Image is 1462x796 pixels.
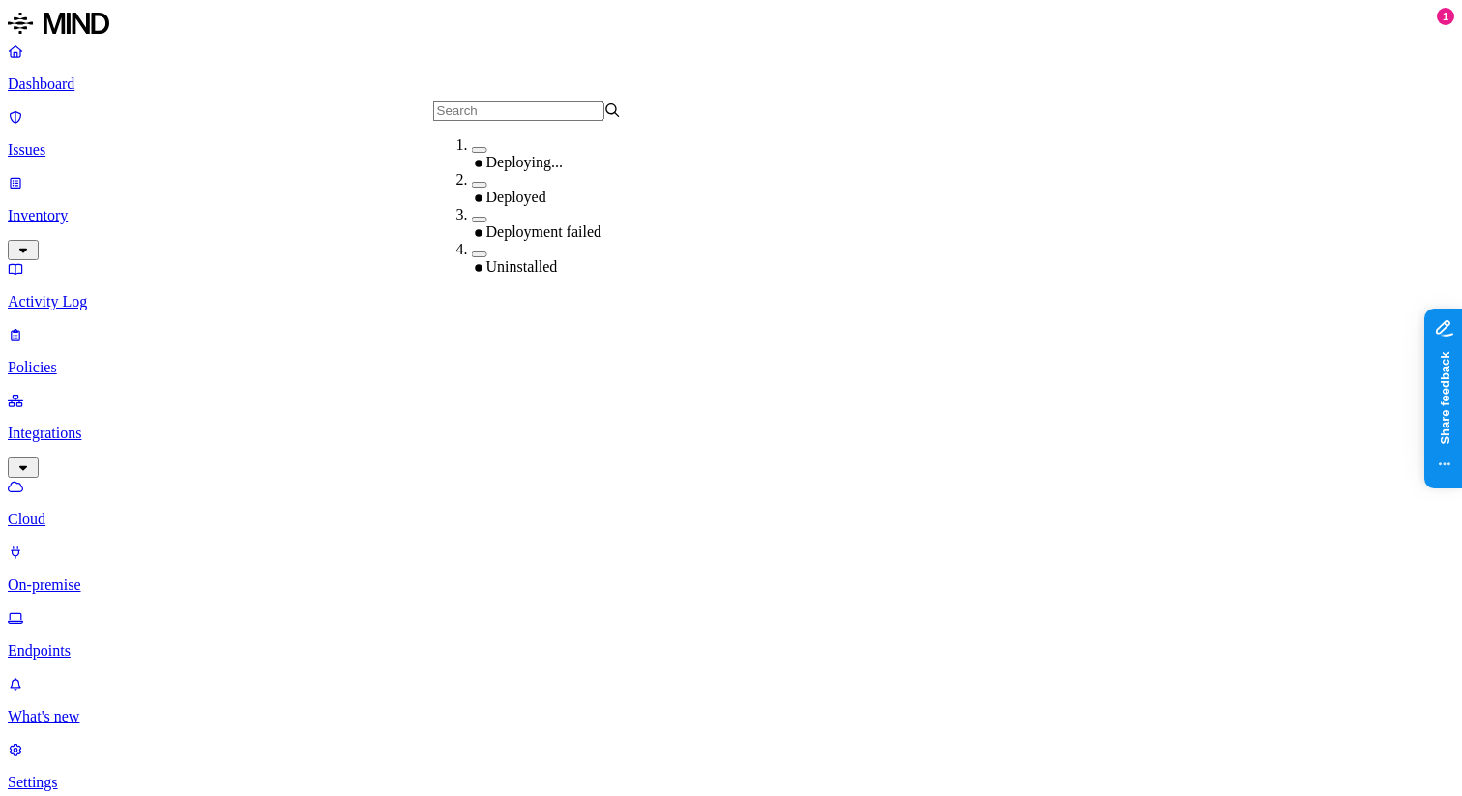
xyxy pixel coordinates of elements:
p: Integrations [8,425,1454,442]
div: Deploying... [472,154,660,171]
p: On-premise [8,576,1454,594]
a: Dashboard [8,43,1454,93]
a: MIND [8,8,1454,43]
a: Integrations [8,392,1454,475]
p: Settings [8,774,1454,791]
p: Policies [8,359,1454,376]
a: On-premise [8,544,1454,594]
div: Deployment failed [472,223,660,241]
div: Deployed [472,189,660,206]
a: Issues [8,108,1454,159]
div: Uninstalled [472,258,660,276]
a: Inventory [8,174,1454,257]
input: Search [433,101,604,121]
a: Policies [8,326,1454,376]
p: Cloud [8,511,1454,528]
a: Settings [8,741,1454,791]
img: MIND [8,8,109,39]
p: Issues [8,141,1454,159]
p: Inventory [8,207,1454,224]
a: What's new [8,675,1454,725]
p: What's new [8,708,1454,725]
a: Endpoints [8,609,1454,660]
div: 1 [1437,8,1454,25]
p: Dashboard [8,75,1454,93]
p: Endpoints [8,642,1454,660]
a: Cloud [8,478,1454,528]
a: Activity Log [8,260,1454,310]
p: Activity Log [8,293,1454,310]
